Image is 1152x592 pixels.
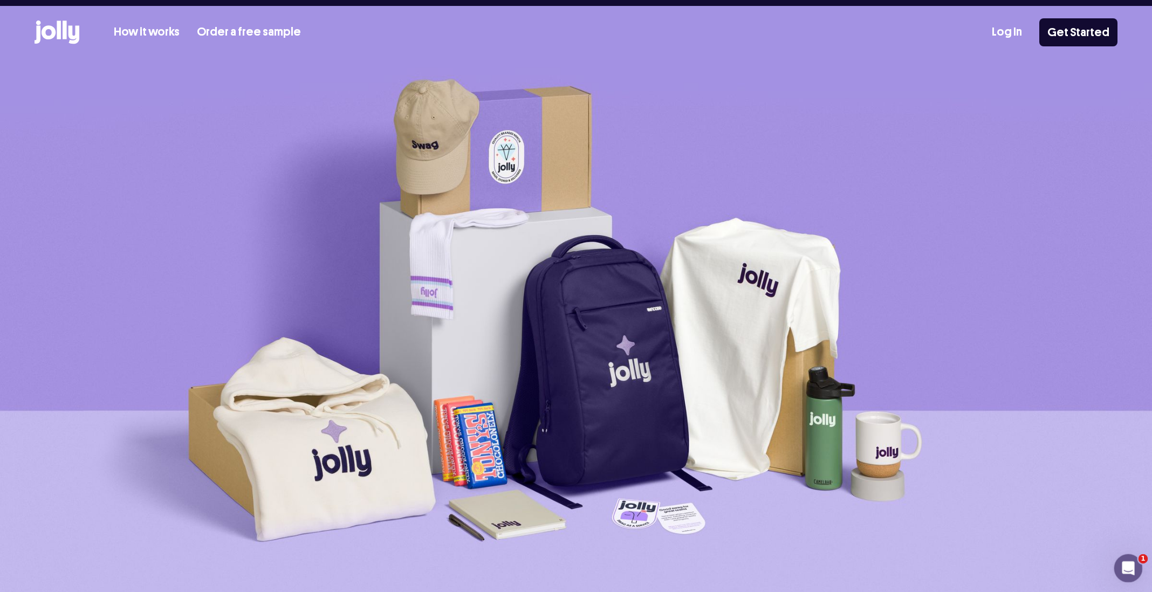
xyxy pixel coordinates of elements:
[1114,554,1143,583] iframe: Intercom live chat
[114,23,180,41] a: How it works
[197,23,301,41] a: Order a free sample
[1039,18,1117,46] a: Get Started
[992,23,1022,41] a: Log In
[1139,554,1148,564] span: 1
